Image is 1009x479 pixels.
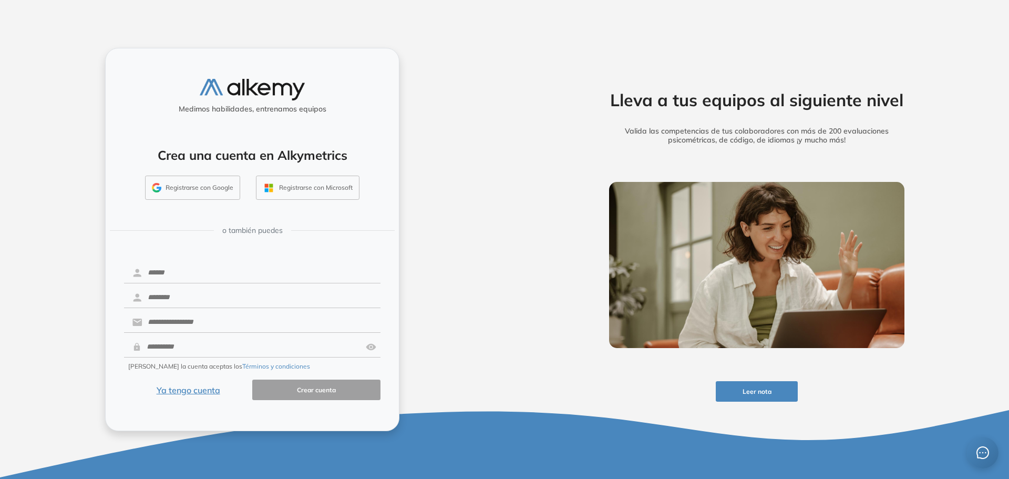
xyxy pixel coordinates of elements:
button: Leer nota [716,381,798,402]
img: img-more-info [609,182,904,348]
span: [PERSON_NAME] la cuenta aceptas los [128,362,310,371]
h2: Lleva a tus equipos al siguiente nivel [593,90,921,110]
h4: Crea una cuenta en Alkymetrics [119,148,385,163]
button: Registrarse con Google [145,176,240,200]
button: Términos y condiciones [242,362,310,371]
img: logo-alkemy [200,79,305,100]
h5: Medimos habilidades, entrenamos equipos [110,105,395,114]
span: message [976,446,989,459]
button: Registrarse con Microsoft [256,176,359,200]
img: asd [366,337,376,357]
button: Ya tengo cuenta [124,380,252,400]
img: OUTLOOK_ICON [263,182,275,194]
span: o también puedes [222,225,283,236]
img: GMAIL_ICON [152,183,161,192]
button: Crear cuenta [252,380,380,400]
h5: Valida las competencias de tus colaboradores con más de 200 evaluaciones psicométricas, de código... [593,127,921,145]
